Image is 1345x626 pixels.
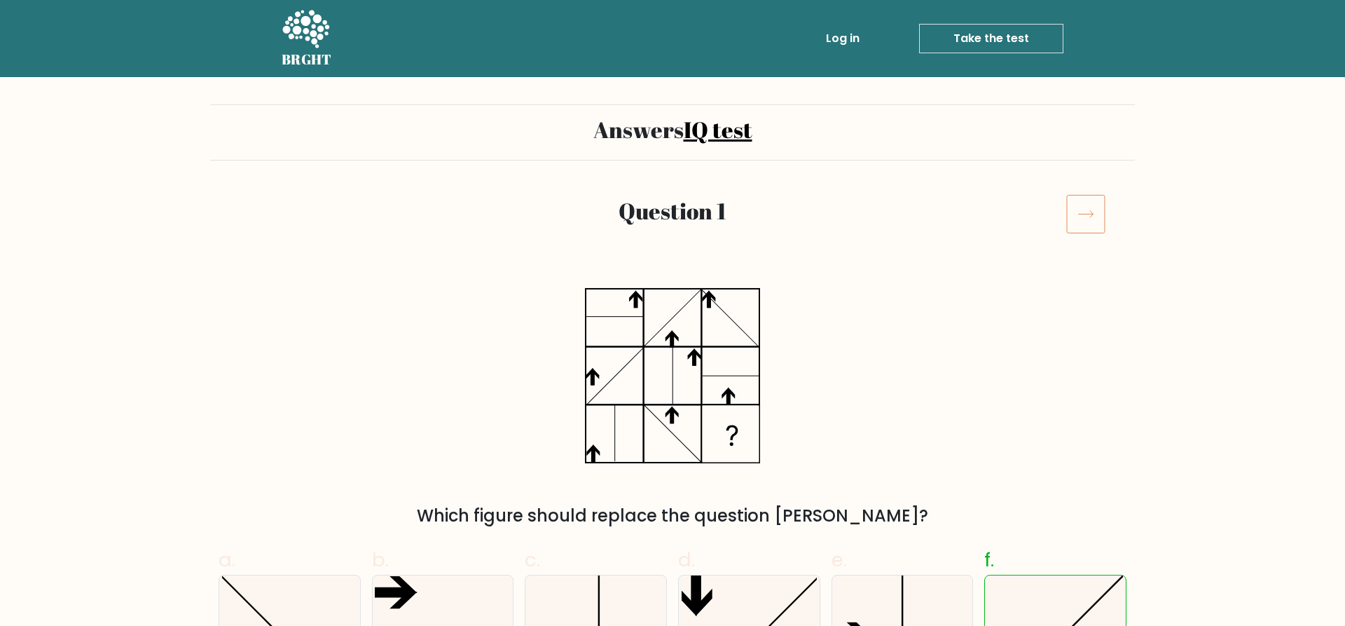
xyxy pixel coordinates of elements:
span: a. [219,546,235,573]
h2: Answers [219,116,1126,143]
span: d. [678,546,695,573]
a: BRGHT [282,6,332,72]
h2: Question 1 [296,198,1049,224]
a: Take the test [919,24,1063,53]
a: Log in [820,25,865,53]
div: Which figure should replace the question [PERSON_NAME]? [227,503,1118,529]
span: c. [525,546,540,573]
span: f. [984,546,994,573]
span: b. [372,546,389,573]
span: e. [832,546,847,573]
h5: BRGHT [282,51,332,68]
a: IQ test [684,114,752,144]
